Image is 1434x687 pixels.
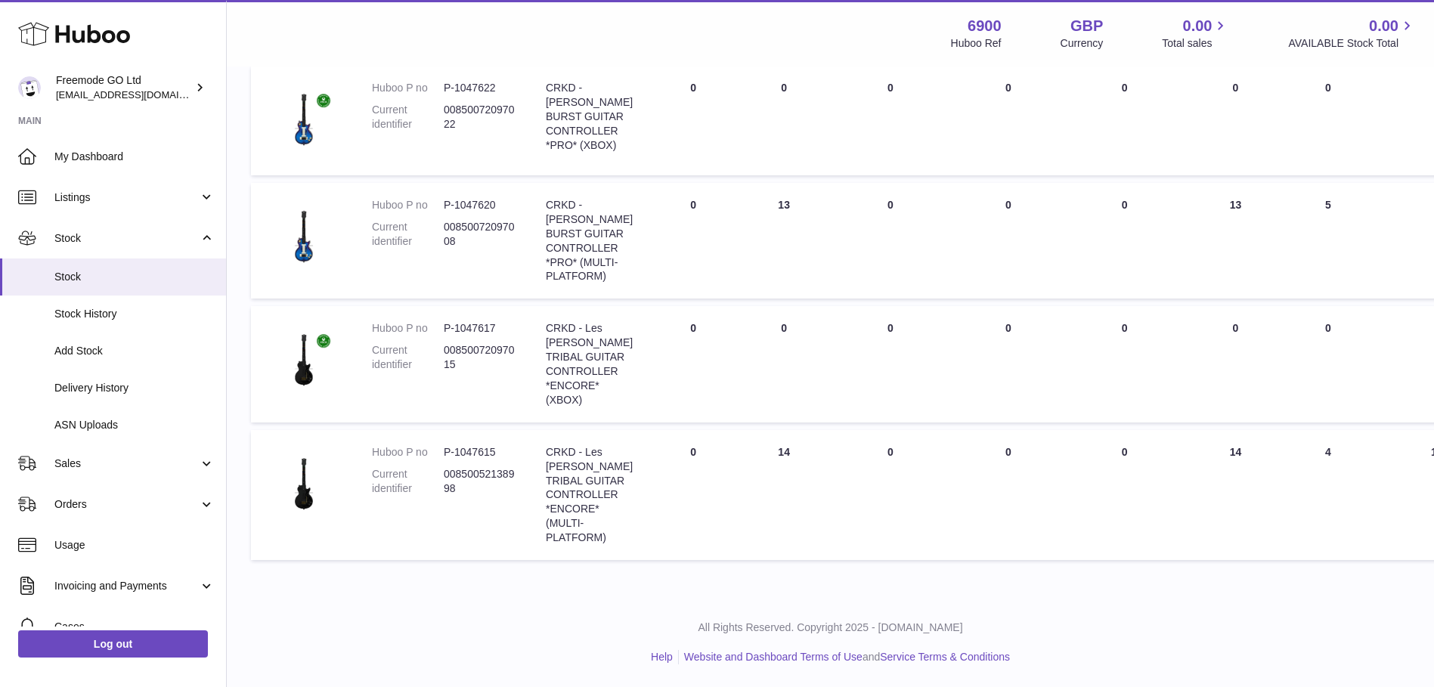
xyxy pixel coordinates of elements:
span: 0.00 [1369,16,1398,36]
td: 0 [1185,66,1287,175]
a: Help [651,651,673,663]
dt: Current identifier [372,220,444,249]
div: CRKD - [PERSON_NAME] BURST GUITAR CONTROLLER *PRO* (XBOX) [546,81,633,152]
td: 0 [648,183,739,299]
td: 0 [648,430,739,560]
td: 14 [739,430,829,560]
li: and [679,650,1010,664]
td: 0 [829,306,952,422]
td: 0 [1287,66,1369,175]
a: 0.00 Total sales [1162,16,1229,51]
td: 0 [829,66,952,175]
img: internalAdmin-6900@internal.huboo.com [18,76,41,99]
span: ASN Uploads [54,418,215,432]
div: CRKD - Les [PERSON_NAME] TRIBAL GUITAR CONTROLLER *ENCORE* (XBOX) [546,321,633,407]
dt: Huboo P no [372,198,444,212]
div: CRKD - Les [PERSON_NAME] TRIBAL GUITAR CONTROLLER *ENCORE* (MULTI-PLATFORM) [546,445,633,545]
span: Listings [54,190,199,205]
dd: P-1047615 [444,445,516,460]
td: 0 [739,66,829,175]
span: 0.00 [1183,16,1213,36]
a: Service Terms & Conditions [880,651,1010,663]
dt: Huboo P no [372,321,444,336]
span: Stock History [54,307,215,321]
td: 4 [1287,430,1369,560]
a: 0.00 AVAILABLE Stock Total [1288,16,1416,51]
img: product image [266,445,342,521]
span: 0 [1122,322,1128,334]
span: Stock [54,231,199,246]
td: 0 [648,66,739,175]
img: product image [266,81,342,156]
span: 0 [1122,82,1128,94]
dd: 00850072097022 [444,103,516,132]
span: Delivery History [54,381,215,395]
dt: Huboo P no [372,445,444,460]
span: Stock [54,270,215,284]
span: My Dashboard [54,150,215,164]
td: 13 [739,183,829,299]
img: product image [266,321,342,397]
div: CRKD - [PERSON_NAME] BURST GUITAR CONTROLLER *PRO* (MULTI-PLATFORM) [546,198,633,283]
span: Invoicing and Payments [54,579,199,593]
td: 0 [1287,306,1369,422]
td: 0 [739,306,829,422]
td: 0 [952,66,1065,175]
span: Orders [54,497,199,512]
span: AVAILABLE Stock Total [1288,36,1416,51]
span: Cases [54,620,215,634]
dt: Huboo P no [372,81,444,95]
div: Freemode GO Ltd [56,73,192,102]
span: Add Stock [54,344,215,358]
td: 0 [829,430,952,560]
td: 0 [1185,306,1287,422]
td: 0 [952,183,1065,299]
span: Total sales [1162,36,1229,51]
img: product image [266,198,342,274]
td: 14 [1185,430,1287,560]
dd: P-1047620 [444,198,516,212]
dt: Current identifier [372,343,444,372]
dd: 00850052138998 [444,467,516,496]
strong: 6900 [968,16,1002,36]
td: 0 [952,306,1065,422]
td: 0 [829,183,952,299]
dt: Current identifier [372,103,444,132]
td: 0 [648,306,739,422]
dd: P-1047622 [444,81,516,95]
dd: 00850072097008 [444,220,516,249]
span: [EMAIL_ADDRESS][DOMAIN_NAME] [56,88,222,101]
a: Log out [18,630,208,658]
p: All Rights Reserved. Copyright 2025 - [DOMAIN_NAME] [239,620,1422,635]
div: Currency [1061,36,1104,51]
span: 0 [1122,199,1128,211]
a: Website and Dashboard Terms of Use [684,651,863,663]
dd: P-1047617 [444,321,516,336]
dd: 00850072097015 [444,343,516,372]
strong: GBP [1070,16,1103,36]
dt: Current identifier [372,467,444,496]
div: Huboo Ref [951,36,1002,51]
span: 0 [1122,446,1128,458]
td: 0 [952,430,1065,560]
span: Sales [54,456,199,471]
td: 13 [1185,183,1287,299]
td: 5 [1287,183,1369,299]
span: Usage [54,538,215,552]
